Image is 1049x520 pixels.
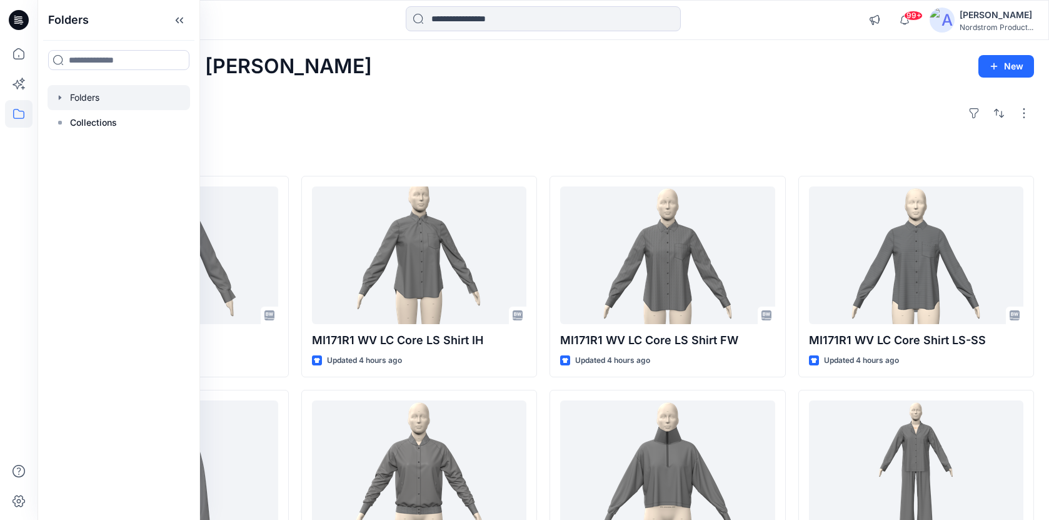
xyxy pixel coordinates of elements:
p: Collections [70,115,117,130]
a: MI171R1 WV LC Core Shirt LS-SS [809,186,1024,324]
p: MI171R1 WV LC Core LS Shirt IH [312,332,527,349]
div: Nordstrom Product... [960,23,1033,32]
a: MI171R1 WV LC Core LS Shirt IH [312,186,527,324]
img: avatar [930,8,955,33]
p: Updated 4 hours ago [824,354,899,367]
a: MI171R1 WV LC Core LS Shirt FW [560,186,775,324]
p: Updated 4 hours ago [327,354,402,367]
h2: Welcome back, [PERSON_NAME] [53,55,372,78]
button: New [978,55,1034,78]
p: MI171R1 WV LC Core LS Shirt FW [560,332,775,349]
h4: Styles [53,148,1034,163]
span: 99+ [904,11,923,21]
p: MI171R1 WV LC Core Shirt LS-SS [809,332,1024,349]
div: [PERSON_NAME] [960,8,1033,23]
p: Updated 4 hours ago [575,354,650,367]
